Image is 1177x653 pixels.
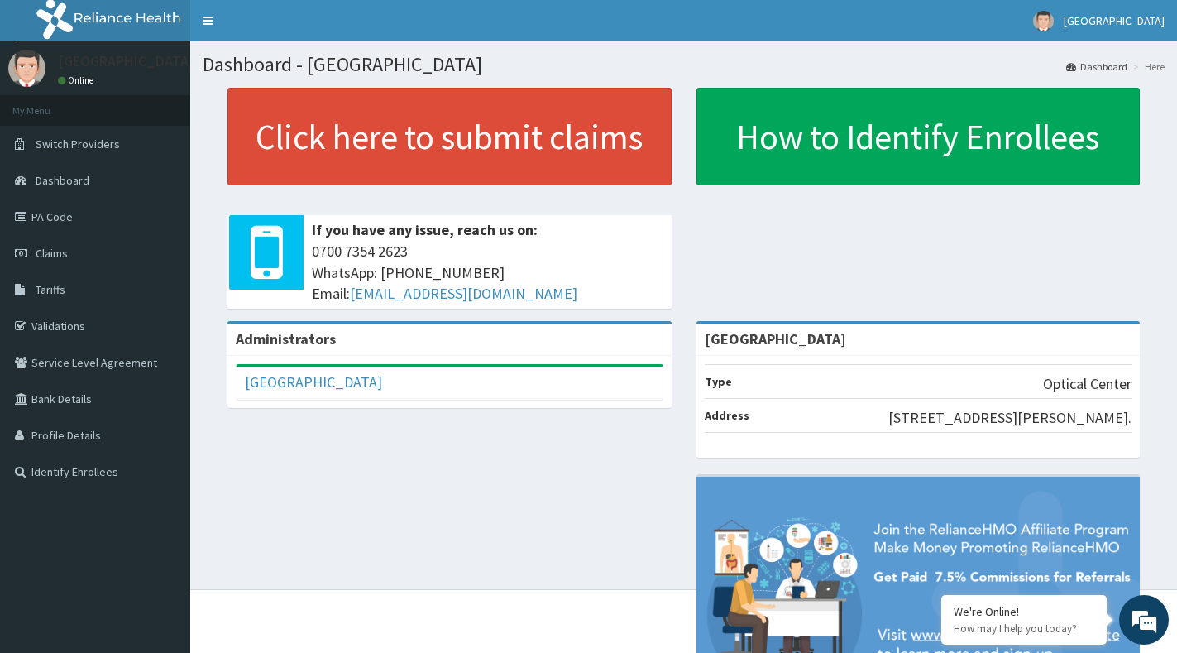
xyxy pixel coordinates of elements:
b: Type [705,374,732,389]
b: If you have any issue, reach us on: [312,220,538,239]
span: [GEOGRAPHIC_DATA] [1064,13,1165,28]
p: [GEOGRAPHIC_DATA] [58,54,194,69]
p: [STREET_ADDRESS][PERSON_NAME]. [888,407,1132,429]
a: How to Identify Enrollees [696,88,1141,185]
a: Click here to submit claims [227,88,672,185]
div: We're Online! [954,604,1094,619]
span: Dashboard [36,173,89,188]
h1: Dashboard - [GEOGRAPHIC_DATA] [203,54,1165,75]
li: Here [1129,60,1165,74]
strong: [GEOGRAPHIC_DATA] [705,329,846,348]
span: Claims [36,246,68,261]
a: [GEOGRAPHIC_DATA] [245,372,382,391]
b: Address [705,408,749,423]
a: Dashboard [1066,60,1127,74]
a: Online [58,74,98,86]
p: How may I help you today? [954,622,1094,636]
img: User Image [1033,11,1054,31]
span: Switch Providers [36,137,120,151]
span: Tariffs [36,282,65,297]
img: User Image [8,50,45,87]
b: Administrators [236,329,336,348]
span: 0700 7354 2623 WhatsApp: [PHONE_NUMBER] Email: [312,241,663,305]
a: [EMAIL_ADDRESS][DOMAIN_NAME] [350,284,577,303]
p: Optical Center [1043,373,1132,395]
